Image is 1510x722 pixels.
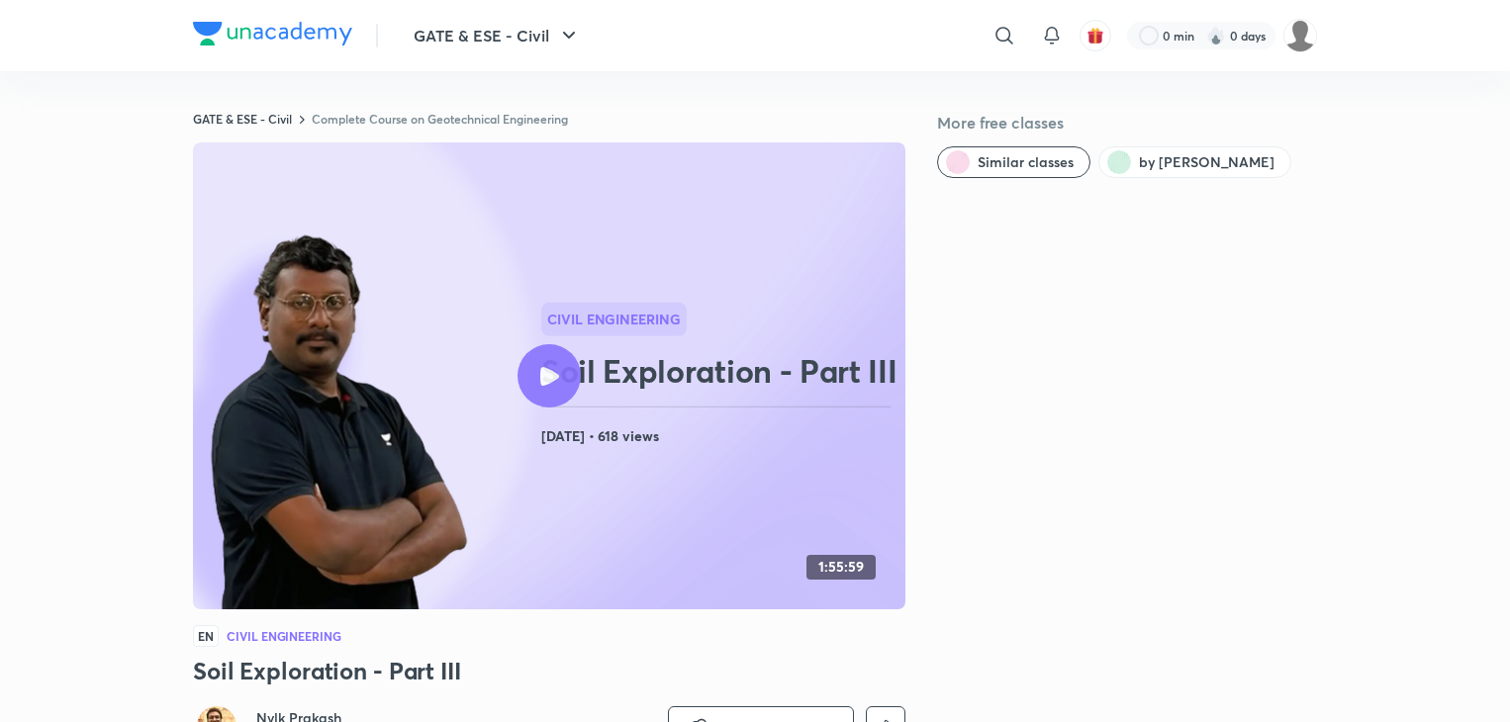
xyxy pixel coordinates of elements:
h4: 1:55:59 [818,559,864,576]
a: Company Logo [193,22,352,50]
img: avatar [1086,27,1104,45]
span: by Nvlk Prakash [1139,152,1274,172]
button: by Nvlk Prakash [1098,146,1291,178]
img: streak [1206,26,1226,45]
a: Complete Course on Geotechnical Engineering [312,111,568,127]
a: GATE & ESE - Civil [193,111,292,127]
button: avatar [1080,20,1111,51]
h3: Soil Exploration - Part III [193,655,905,686]
span: Similar classes [978,152,1074,172]
img: Company Logo [193,22,352,45]
h5: More free classes [937,111,1317,135]
img: siddhardha NITW [1283,19,1317,52]
h2: Soil Exploration - Part III [541,351,897,391]
button: GATE & ESE - Civil [402,16,593,55]
h4: [DATE] • 618 views [541,423,897,449]
span: EN [193,625,219,647]
h4: Civil Engineering [227,630,341,642]
button: Similar classes [937,146,1090,178]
